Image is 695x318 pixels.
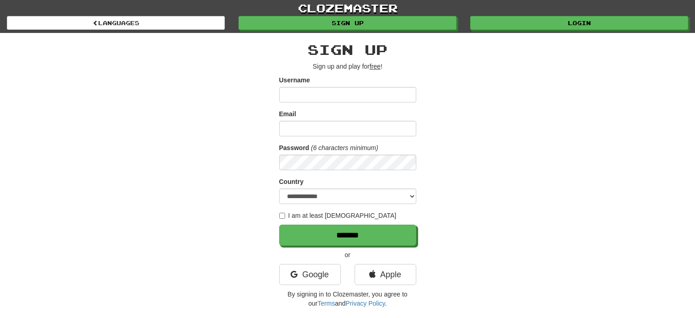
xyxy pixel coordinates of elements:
[355,264,416,285] a: Apple
[279,290,416,308] p: By signing in to Clozemaster, you agree to our and .
[318,300,335,307] a: Terms
[279,75,310,85] label: Username
[370,63,381,70] u: free
[311,144,378,151] em: (6 characters minimum)
[345,300,385,307] a: Privacy Policy
[7,16,225,30] a: Languages
[470,16,688,30] a: Login
[279,211,397,220] label: I am at least [DEMOGRAPHIC_DATA]
[279,213,285,219] input: I am at least [DEMOGRAPHIC_DATA]
[239,16,456,30] a: Sign up
[279,250,416,259] p: or
[279,62,416,71] p: Sign up and play for !
[279,42,416,57] h2: Sign up
[279,264,341,285] a: Google
[279,177,304,186] label: Country
[279,109,296,119] label: Email
[279,143,309,152] label: Password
